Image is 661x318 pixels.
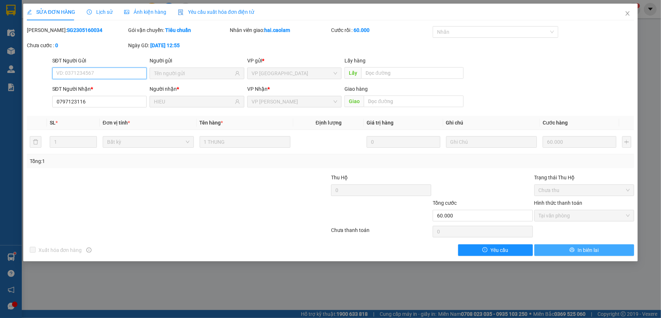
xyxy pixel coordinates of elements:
[124,9,129,15] span: picture
[150,57,244,65] div: Người gửi
[30,136,41,148] button: delete
[79,9,96,26] img: logo.jpg
[534,244,635,256] button: printerIn biên lai
[570,247,575,253] span: printer
[27,9,75,15] span: SỬA ĐƠN HÀNG
[458,244,533,256] button: exclamation-circleYêu cầu
[128,41,228,49] div: Ngày GD:
[61,28,100,33] b: [DOMAIN_NAME]
[252,96,338,107] span: VP Phan Thiết
[230,26,330,34] div: Nhân viên giao:
[150,42,180,48] b: [DATE] 12:55
[67,27,102,33] b: SG2305160034
[433,200,457,206] span: Tổng cước
[150,85,244,93] div: Người nhận
[247,86,268,92] span: VP Nhận
[103,120,130,126] span: Đơn vị tính
[165,27,191,33] b: Tiêu chuẩn
[154,98,233,106] input: Tên người nhận
[200,136,291,148] input: VD: Bàn, Ghế
[344,86,368,92] span: Giao hàng
[86,248,91,253] span: info-circle
[178,9,184,15] img: icon
[27,9,32,15] span: edit
[443,116,540,130] th: Ghi chú
[354,27,370,33] b: 60.000
[61,34,100,44] li: (c) 2017
[367,136,440,148] input: 0
[446,136,537,148] input: Ghi Chú
[534,174,635,182] div: Trạng thái Thu Hộ
[47,11,70,70] b: BIÊN NHẬN GỬI HÀNG HÓA
[52,57,147,65] div: SĐT Người Gửi
[107,136,189,147] span: Bất kỳ
[361,67,464,79] input: Dọc đường
[539,210,630,221] span: Tại văn phòng
[330,226,432,239] div: Chưa thanh toán
[30,157,256,165] div: Tổng: 1
[316,120,342,126] span: Định lượng
[331,175,348,180] span: Thu Hộ
[87,9,113,15] span: Lịch sử
[482,247,487,253] span: exclamation-circle
[543,120,568,126] span: Cước hàng
[124,9,166,15] span: Ảnh kiện hàng
[178,9,254,15] span: Yêu cầu xuất hóa đơn điện tử
[235,99,240,104] span: user
[200,120,223,126] span: Tên hàng
[625,11,631,16] span: close
[617,4,638,24] button: Close
[55,42,58,48] b: 0
[539,185,630,196] span: Chưa thu
[534,200,583,206] label: Hình thức thanh toán
[247,57,342,65] div: VP gửi
[27,26,127,34] div: [PERSON_NAME]:
[128,26,228,34] div: Gói vận chuyển:
[252,68,338,79] span: VP Sài Gòn
[331,26,431,34] div: Cước rồi :
[87,9,92,15] span: clock-circle
[578,246,599,254] span: In biên lai
[344,95,364,107] span: Giao
[543,136,616,148] input: 0
[344,67,361,79] span: Lấy
[490,246,508,254] span: Yêu cầu
[235,71,240,76] span: user
[367,120,393,126] span: Giá trị hàng
[264,27,290,33] b: hai.caolam
[27,41,127,49] div: Chưa cước :
[52,85,147,93] div: SĐT Người Nhận
[36,246,85,254] span: Xuất hóa đơn hàng
[154,69,233,77] input: Tên người gửi
[9,47,41,81] b: [PERSON_NAME]
[50,120,56,126] span: SL
[364,95,464,107] input: Dọc đường
[622,136,632,148] button: plus
[344,58,366,64] span: Lấy hàng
